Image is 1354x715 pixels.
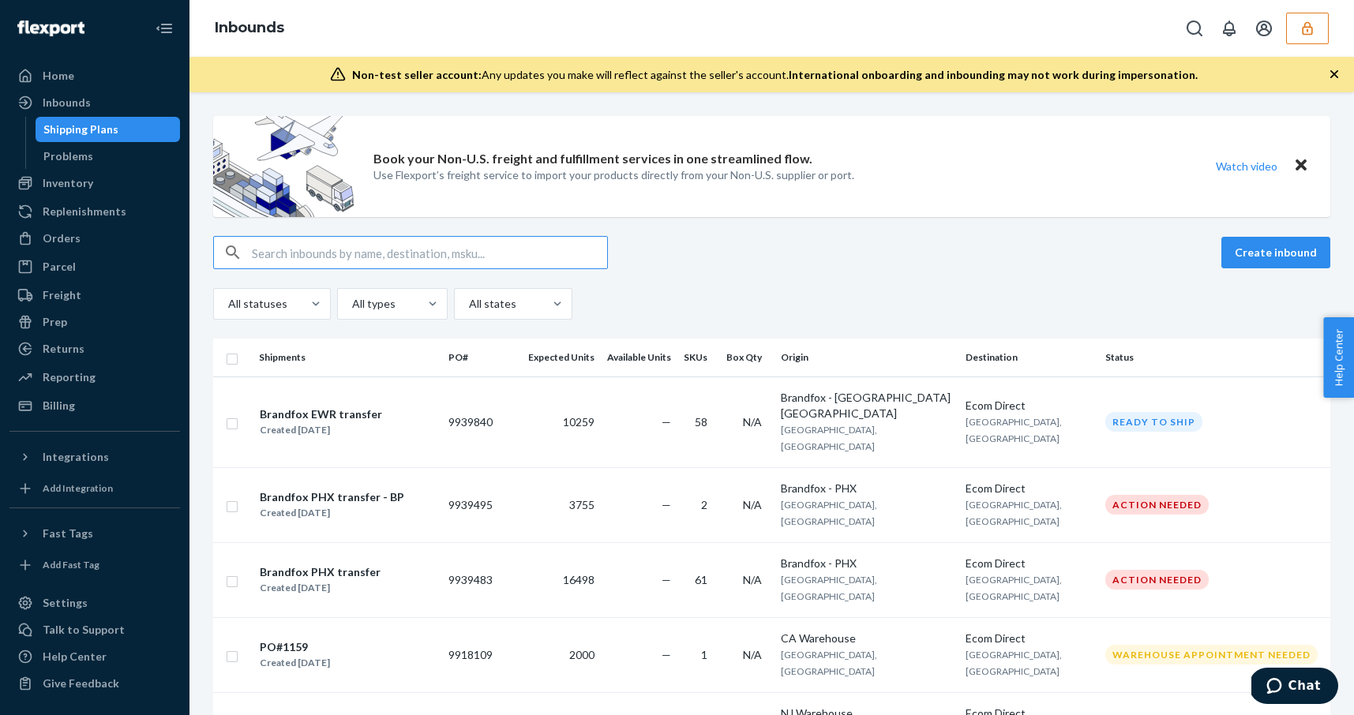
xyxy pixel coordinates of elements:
div: Billing [43,398,75,414]
div: CA Warehouse [781,631,953,646]
span: N/A [743,573,762,586]
button: Close Navigation [148,13,180,44]
input: All states [467,296,469,312]
p: Use Flexport’s freight service to import your products directly from your Non-U.S. supplier or port. [373,167,854,183]
div: Give Feedback [43,676,119,691]
div: Action Needed [1105,495,1209,515]
span: — [662,498,671,511]
span: N/A [743,498,762,511]
input: All types [351,296,352,312]
span: 10259 [563,415,594,429]
div: Add Integration [43,481,113,495]
span: Non-test seller account: [352,68,482,81]
span: 58 [695,415,707,429]
a: Settings [9,590,180,616]
div: Talk to Support [43,622,125,638]
span: [GEOGRAPHIC_DATA], [GEOGRAPHIC_DATA] [966,499,1062,527]
p: Book your Non-U.S. freight and fulfillment services in one streamlined flow. [373,150,812,168]
th: Status [1099,339,1330,376]
td: 9918109 [442,617,522,692]
div: Settings [43,595,88,611]
div: Created [DATE] [260,422,382,438]
th: Destination [959,339,1099,376]
a: Orders [9,226,180,251]
th: Box Qty [720,339,775,376]
a: Returns [9,336,180,361]
a: Parcel [9,254,180,279]
div: Created [DATE] [260,580,381,596]
span: N/A [743,415,762,429]
div: Brandfox EWR transfer [260,406,382,422]
span: 2 [701,498,707,511]
button: Open notifications [1213,13,1245,44]
div: Integrations [43,449,109,465]
div: Shipping Plans [43,122,118,137]
div: Fast Tags [43,526,93,541]
div: Orders [43,230,81,246]
th: Origin [775,339,959,376]
div: Brandfox PHX transfer [260,564,381,580]
a: Inventory [9,170,180,196]
input: All statuses [227,296,228,312]
button: Watch video [1206,155,1288,178]
button: Create inbound [1221,237,1330,268]
div: Parcel [43,259,76,275]
ol: breadcrumbs [202,6,297,51]
div: Any updates you make will reflect against the seller's account. [352,67,1198,83]
a: Home [9,63,180,88]
button: Talk to Support [9,617,180,642]
td: 9939483 [442,542,522,617]
span: [GEOGRAPHIC_DATA], [GEOGRAPHIC_DATA] [966,416,1062,444]
span: 3755 [569,498,594,511]
div: Brandfox - PHX [781,481,953,496]
div: Inventory [43,175,93,191]
a: Freight [9,283,180,308]
a: Help Center [9,644,180,669]
th: SKUs [677,339,720,376]
span: — [662,415,671,429]
td: 9939495 [442,467,522,542]
div: Inbounds [43,95,91,110]
a: Problems [36,144,181,169]
iframe: Opens a widget where you can chat to one of our agents [1251,668,1338,707]
div: Help Center [43,649,107,664]
input: Search inbounds by name, destination, msku... [252,237,607,268]
div: Add Fast Tag [43,558,99,571]
th: Shipments [253,339,442,376]
span: [GEOGRAPHIC_DATA], [GEOGRAPHIC_DATA] [781,649,877,677]
div: Ready to ship [1105,412,1202,432]
span: [GEOGRAPHIC_DATA], [GEOGRAPHIC_DATA] [781,499,877,527]
div: Problems [43,148,93,164]
div: Action Needed [1105,570,1209,590]
span: 16498 [563,573,594,586]
span: [GEOGRAPHIC_DATA], [GEOGRAPHIC_DATA] [781,424,877,452]
span: 61 [695,573,707,586]
span: Help Center [1323,317,1354,398]
div: Warehouse Appointment Needed [1105,645,1318,664]
div: Replenishments [43,204,126,219]
a: Inbounds [9,90,180,115]
span: 2000 [569,648,594,661]
span: [GEOGRAPHIC_DATA], [GEOGRAPHIC_DATA] [966,574,1062,602]
a: Replenishments [9,199,180,224]
div: Created [DATE] [260,655,330,671]
th: PO# [442,339,522,376]
div: Brandfox - [GEOGRAPHIC_DATA] [GEOGRAPHIC_DATA] [781,390,953,421]
div: Reporting [43,369,96,385]
div: Ecom Direct [966,556,1093,571]
a: Inbounds [215,19,284,36]
div: Ecom Direct [966,398,1093,414]
div: Home [43,68,74,84]
div: Ecom Direct [966,631,1093,646]
button: Fast Tags [9,521,180,546]
span: International onboarding and inbounding may not work during impersonation. [789,68,1198,81]
button: Give Feedback [9,671,180,696]
td: 9939840 [442,376,522,467]
div: Returns [43,341,84,357]
button: Open Search Box [1179,13,1210,44]
span: — [662,573,671,586]
span: — [662,648,671,661]
div: Ecom Direct [966,481,1093,496]
button: Integrations [9,444,180,470]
